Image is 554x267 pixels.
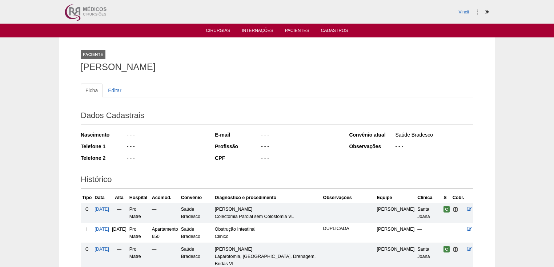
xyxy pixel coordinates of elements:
[95,247,109,252] a: [DATE]
[82,246,92,253] div: C
[215,143,260,150] div: Profissão
[349,143,394,150] div: Observações
[82,226,92,233] div: I
[416,223,442,243] td: —
[323,226,374,232] p: DUPLICADA
[111,193,128,203] th: Alta
[321,28,348,35] a: Cadastros
[81,62,473,72] h1: [PERSON_NAME]
[128,203,150,223] td: Pro Matre
[150,223,180,243] td: Apartamento 650
[349,131,394,138] div: Convênio atual
[213,193,322,203] th: Diagnóstico e procedimento
[81,154,126,162] div: Telefone 2
[81,108,473,125] h2: Dados Cadastrais
[128,193,150,203] th: Hospital
[112,227,127,232] span: [DATE]
[81,131,126,138] div: Nascimento
[150,203,180,223] td: —
[242,28,273,35] a: Internações
[213,223,322,243] td: Obstrução Intestinal Clinico
[111,203,128,223] td: —
[81,172,473,189] h2: Histórico
[150,193,180,203] th: Acomod.
[81,193,93,203] th: Tipo
[443,206,450,213] span: Confirmada
[394,131,473,140] div: Saúde Bradesco
[459,9,469,15] a: Vincit
[180,203,213,223] td: Saúde Bradesco
[126,154,205,163] div: - - -
[451,193,466,203] th: Cobr.
[81,84,103,97] a: Ficha
[213,203,322,223] td: [PERSON_NAME] Colectomia Parcial sem Colostomia VL
[416,203,442,223] td: Santa Joana
[126,143,205,152] div: - - -
[260,154,339,163] div: - - -
[126,131,205,140] div: - - -
[215,131,260,138] div: E-mail
[442,193,451,203] th: S
[376,193,416,203] th: Equipe
[453,246,459,252] span: Hospital
[260,131,339,140] div: - - -
[416,193,442,203] th: Clínica
[103,84,126,97] a: Editar
[180,223,213,243] td: Saúde Bradesco
[485,10,489,14] i: Sair
[260,143,339,152] div: - - -
[443,246,450,252] span: Confirmada
[95,227,109,232] a: [DATE]
[376,203,416,223] td: [PERSON_NAME]
[376,223,416,243] td: [PERSON_NAME]
[206,28,230,35] a: Cirurgias
[128,223,150,243] td: Pro Matre
[394,143,473,152] div: - - -
[95,207,109,212] a: [DATE]
[93,193,111,203] th: Data
[322,193,376,203] th: Observações
[215,154,260,162] div: CPF
[285,28,309,35] a: Pacientes
[82,206,92,213] div: C
[453,206,459,213] span: Hospital
[180,193,213,203] th: Convênio
[81,143,126,150] div: Telefone 1
[81,50,105,59] div: Paciente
